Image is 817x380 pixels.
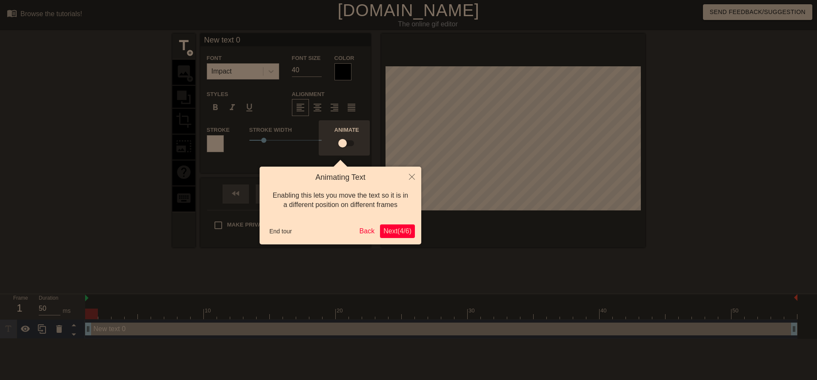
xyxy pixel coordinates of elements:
[266,225,295,238] button: End tour
[266,182,415,218] div: Enabling this lets you move the text so it is in a different position on different frames
[356,224,378,238] button: Back
[383,227,411,235] span: Next ( 4 / 6 )
[380,224,415,238] button: Next
[266,173,415,182] h4: Animating Text
[403,167,421,186] button: Close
